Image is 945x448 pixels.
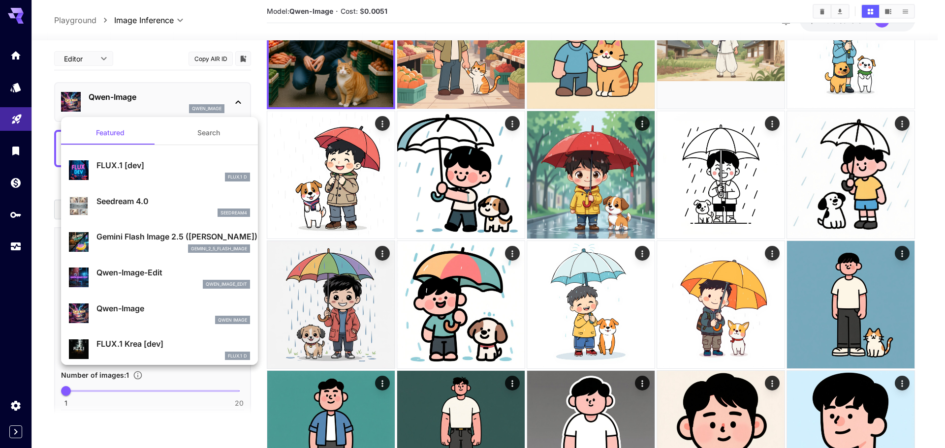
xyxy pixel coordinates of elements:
[61,121,159,145] button: Featured
[69,191,250,221] div: Seedream 4.0seedream4
[96,231,250,242] p: Gemini Flash Image 2.5 ([PERSON_NAME])
[96,159,250,171] p: FLUX.1 [dev]
[159,121,258,145] button: Search
[69,334,250,364] div: FLUX.1 Krea [dev]FLUX.1 D
[69,299,250,329] div: Qwen-ImageQwen Image
[206,281,247,288] p: qwen_image_edit
[96,195,250,207] p: Seedream 4.0
[228,353,247,359] p: FLUX.1 D
[96,338,250,350] p: FLUX.1 Krea [dev]
[69,227,250,257] div: Gemini Flash Image 2.5 ([PERSON_NAME])gemini_2_5_flash_image
[228,174,247,180] p: FLUX.1 D
[69,155,250,185] div: FLUX.1 [dev]FLUX.1 D
[69,263,250,293] div: Qwen-Image-Editqwen_image_edit
[96,302,250,314] p: Qwen-Image
[218,317,247,324] p: Qwen Image
[96,267,250,278] p: Qwen-Image-Edit
[220,209,247,216] p: seedream4
[191,245,247,252] p: gemini_2_5_flash_image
